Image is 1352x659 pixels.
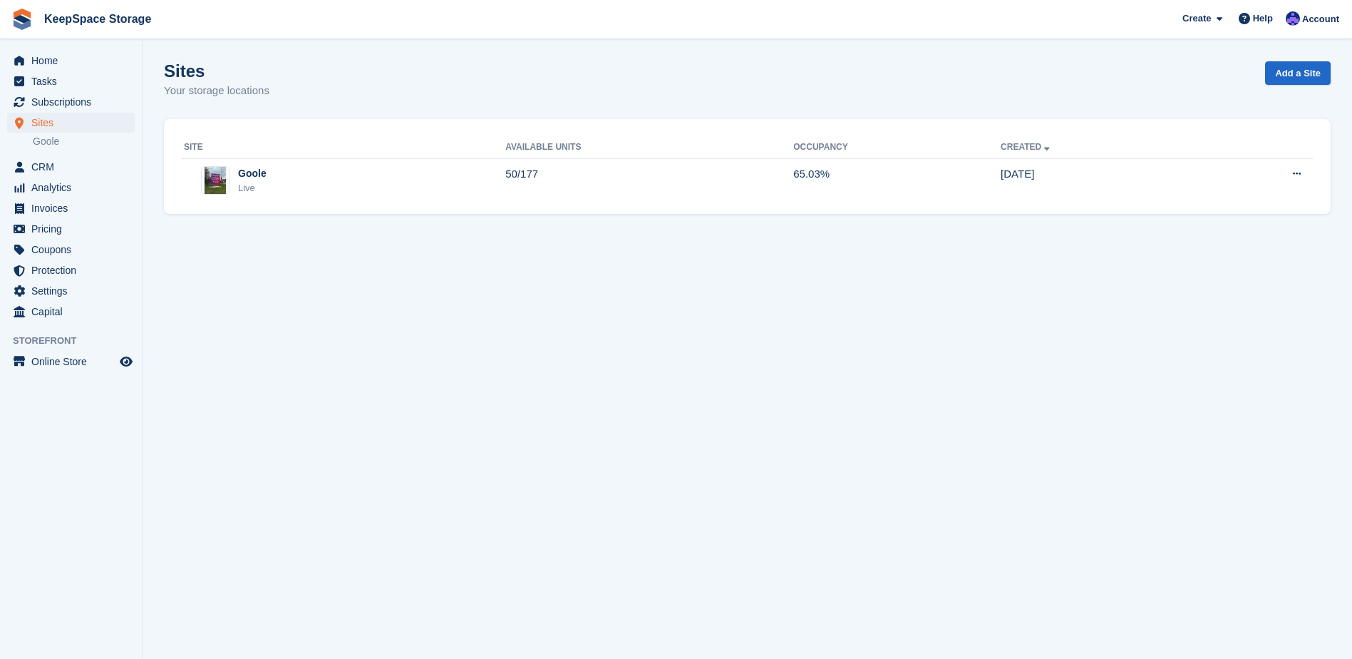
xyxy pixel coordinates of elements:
[33,135,135,148] a: Goole
[1265,61,1331,85] a: Add a Site
[7,281,135,301] a: menu
[1001,142,1053,152] a: Created
[7,113,135,133] a: menu
[7,219,135,239] a: menu
[181,136,505,159] th: Site
[1286,11,1300,26] img: Chloe Clark
[31,260,117,280] span: Protection
[31,157,117,177] span: CRM
[11,9,33,30] img: stora-icon-8386f47178a22dfd0bd8f6a31ec36ba5ce8667c1dd55bd0f319d3a0aa187defe.svg
[7,302,135,322] a: menu
[31,352,117,372] span: Online Store
[38,7,157,31] a: KeepSpace Storage
[505,158,793,203] td: 50/177
[31,302,117,322] span: Capital
[205,166,226,195] img: Image of Goole site
[1001,158,1199,203] td: [DATE]
[7,92,135,112] a: menu
[7,178,135,198] a: menu
[7,71,135,91] a: menu
[7,240,135,260] a: menu
[7,51,135,71] a: menu
[13,334,142,348] span: Storefront
[7,157,135,177] a: menu
[31,219,117,239] span: Pricing
[1302,12,1339,26] span: Account
[1253,11,1273,26] span: Help
[31,198,117,218] span: Invoices
[31,178,117,198] span: Analytics
[793,158,1001,203] td: 65.03%
[7,260,135,280] a: menu
[164,61,269,81] h1: Sites
[238,166,267,181] div: Goole
[238,181,267,195] div: Live
[31,281,117,301] span: Settings
[31,71,117,91] span: Tasks
[793,136,1001,159] th: Occupancy
[31,51,117,71] span: Home
[7,352,135,372] a: menu
[7,198,135,218] a: menu
[31,240,117,260] span: Coupons
[1182,11,1211,26] span: Create
[118,353,135,370] a: Preview store
[164,83,269,99] p: Your storage locations
[31,113,117,133] span: Sites
[505,136,793,159] th: Available Units
[31,92,117,112] span: Subscriptions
